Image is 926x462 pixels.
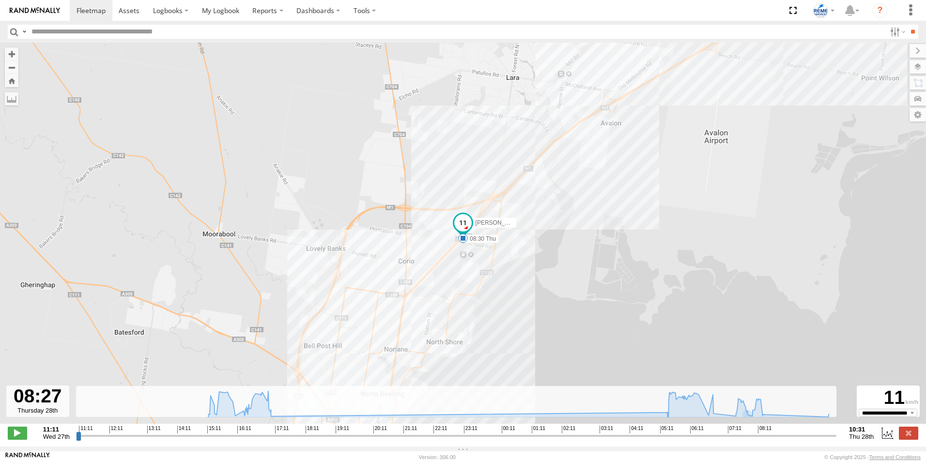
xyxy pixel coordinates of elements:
[562,426,575,433] span: 02:11
[758,426,772,433] span: 08:11
[728,426,741,433] span: 07:11
[463,234,499,243] label: 08:30 Thu
[5,47,18,61] button: Zoom in
[419,454,456,460] div: Version: 306.00
[502,426,515,433] span: 00:11
[147,426,161,433] span: 13:11
[660,426,674,433] span: 05:11
[433,426,447,433] span: 22:11
[600,426,613,433] span: 03:11
[336,426,349,433] span: 19:11
[5,61,18,74] button: Zoom out
[207,426,221,433] span: 15:11
[532,426,545,433] span: 01:11
[464,426,478,433] span: 23:11
[306,426,319,433] span: 18:11
[5,452,50,462] a: Visit our Website
[5,74,18,87] button: Zoom Home
[10,7,60,14] img: rand-logo.svg
[8,427,27,439] label: Play/Stop
[373,426,387,433] span: 20:11
[886,25,907,39] label: Search Filter Options
[910,108,926,122] label: Map Settings
[5,92,18,106] label: Measure
[869,454,921,460] a: Terms and Conditions
[109,426,123,433] span: 12:11
[872,3,888,18] i: ?
[849,433,874,440] span: Thu 28th Aug 2025
[43,433,70,440] span: Wed 27th Aug 2025
[237,426,251,433] span: 16:11
[20,25,28,39] label: Search Query
[177,426,191,433] span: 14:11
[690,426,704,433] span: 06:11
[899,427,918,439] label: Close
[476,219,602,226] span: [PERSON_NAME] 1WT3ES - 353635119770242
[275,426,289,433] span: 17:11
[810,3,838,18] div: Livia Michelini
[849,426,874,433] strong: 10:31
[858,387,918,409] div: 11
[630,426,643,433] span: 04:11
[43,426,70,433] strong: 11:11
[403,426,417,433] span: 21:11
[79,426,93,433] span: 11:11
[824,454,921,460] div: © Copyright 2025 -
